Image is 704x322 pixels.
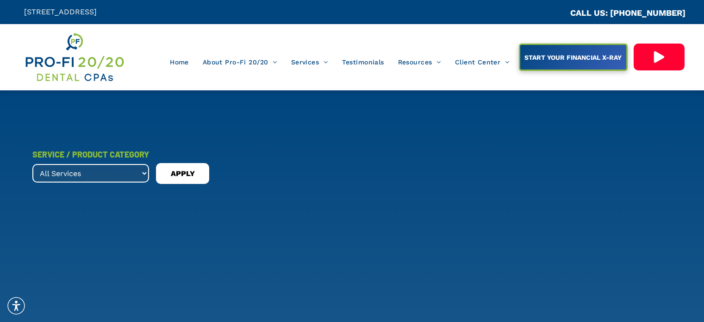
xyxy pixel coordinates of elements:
a: Services [284,53,335,71]
a: Testimonials [335,53,391,71]
span: CA::CALLC [531,9,570,18]
span: START YOUR FINANCIAL X-RAY [521,49,625,66]
a: Home [163,53,196,71]
a: About Pro-Fi 20/20 [196,53,284,71]
a: Client Center [448,53,517,71]
a: START YOUR FINANCIAL X-RAY [519,44,628,71]
a: CALL US: [PHONE_NUMBER] [570,8,685,18]
img: Get Dental CPA Consulting, Bookkeeping, & Bank Loans [24,31,125,83]
div: SERVICE / PRODUCT CATEGORY [32,146,149,163]
span: [STREET_ADDRESS] [24,7,97,16]
a: Resources [391,53,448,71]
span: APPLY [171,166,195,181]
